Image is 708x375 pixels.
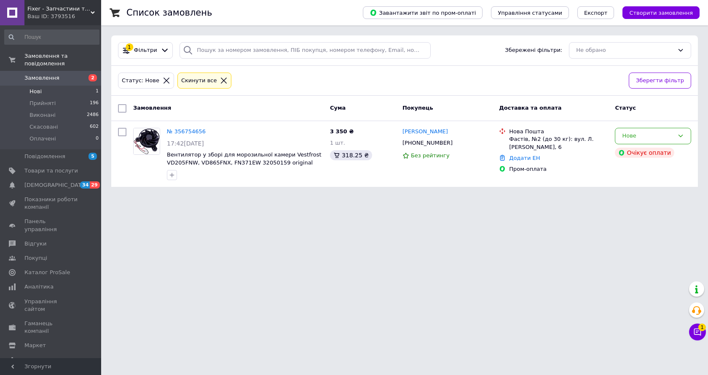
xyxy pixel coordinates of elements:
span: Управління сайтом [24,298,78,313]
span: Показники роботи компанії [24,196,78,211]
span: Налаштування [24,356,67,364]
div: Очікує оплати [615,148,674,158]
span: 1 [698,324,706,331]
div: Статус: Нове [120,76,161,85]
a: № 356754656 [167,128,206,135]
span: Скасовані [29,123,58,131]
span: 0 [96,135,99,143]
span: Fixer - Запчастини та аксесуари до побутової техніки [27,5,91,13]
span: Повідомлення [24,153,65,160]
img: Фото товару [134,128,160,154]
a: Створити замовлення [614,9,700,16]
button: Створити замовлення [622,6,700,19]
button: Чат з покупцем1 [689,324,706,340]
h1: Список замовлень [126,8,212,18]
div: Нове [622,132,674,140]
div: 318.25 ₴ [330,150,372,160]
a: Фото товару [133,128,160,155]
button: Завантажити звіт по пром-оплаті [363,6,483,19]
span: Гаманець компанії [24,320,78,335]
span: 5 [88,153,97,160]
span: Виконані [29,111,56,119]
div: Фастів, №2 (до 30 кг): вул. Л.[PERSON_NAME], 6 [509,135,608,151]
span: 3 350 ₴ [330,128,354,135]
span: 2486 [87,111,99,119]
div: Пром-оплата [509,165,608,173]
span: 196 [90,100,99,107]
span: [DEMOGRAPHIC_DATA] [24,181,87,189]
span: 602 [90,123,99,131]
button: Управління статусами [491,6,569,19]
div: Cкинути все [180,76,219,85]
span: Покупці [24,254,47,262]
div: Не обрано [576,46,674,55]
span: Замовлення [133,105,171,111]
span: 2 [88,74,97,81]
span: Відгуки [24,240,46,248]
span: Без рейтингу [411,152,450,159]
span: 34 [80,181,90,189]
input: Пошук [4,30,99,45]
span: 17:42[DATE] [167,140,204,147]
span: Оплачені [29,135,56,143]
div: 1 [126,43,133,51]
span: Експорт [584,10,608,16]
div: [PHONE_NUMBER] [401,138,454,148]
span: Збережені фільтри: [505,46,562,54]
span: Фільтри [134,46,157,54]
span: Замовлення та повідомлення [24,52,101,67]
span: Управління статусами [498,10,562,16]
a: Додати ЕН [509,155,540,161]
span: 1 [96,88,99,95]
span: Замовлення [24,74,59,82]
span: Завантажити звіт по пром-оплаті [370,9,476,16]
span: 29 [90,181,99,189]
div: Нова Пошта [509,128,608,135]
span: Прийняті [29,100,56,107]
span: Маркет [24,342,46,349]
span: Панель управління [24,218,78,233]
span: Покупець [402,105,433,111]
input: Пошук за номером замовлення, ПІБ покупця, номером телефону, Email, номером накладної [180,42,431,59]
span: Доставка та оплата [499,105,561,111]
span: Зберегти фільтр [636,76,684,85]
span: Cума [330,105,346,111]
div: Ваш ID: 3793516 [27,13,101,20]
span: Нові [29,88,42,95]
span: Аналітика [24,283,54,291]
a: [PERSON_NAME] [402,128,448,136]
span: 1 шт. [330,140,345,146]
span: Каталог ProSale [24,269,70,276]
button: Експорт [577,6,614,19]
span: Статус [615,105,636,111]
span: Створити замовлення [629,10,693,16]
span: Товари та послуги [24,167,78,175]
button: Зберегти фільтр [629,73,691,89]
a: Вентилятор у зборі для морозильної камери Vestfrost VD205FNW, VD865FNX, FN371EW 32050159 original [167,151,322,166]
